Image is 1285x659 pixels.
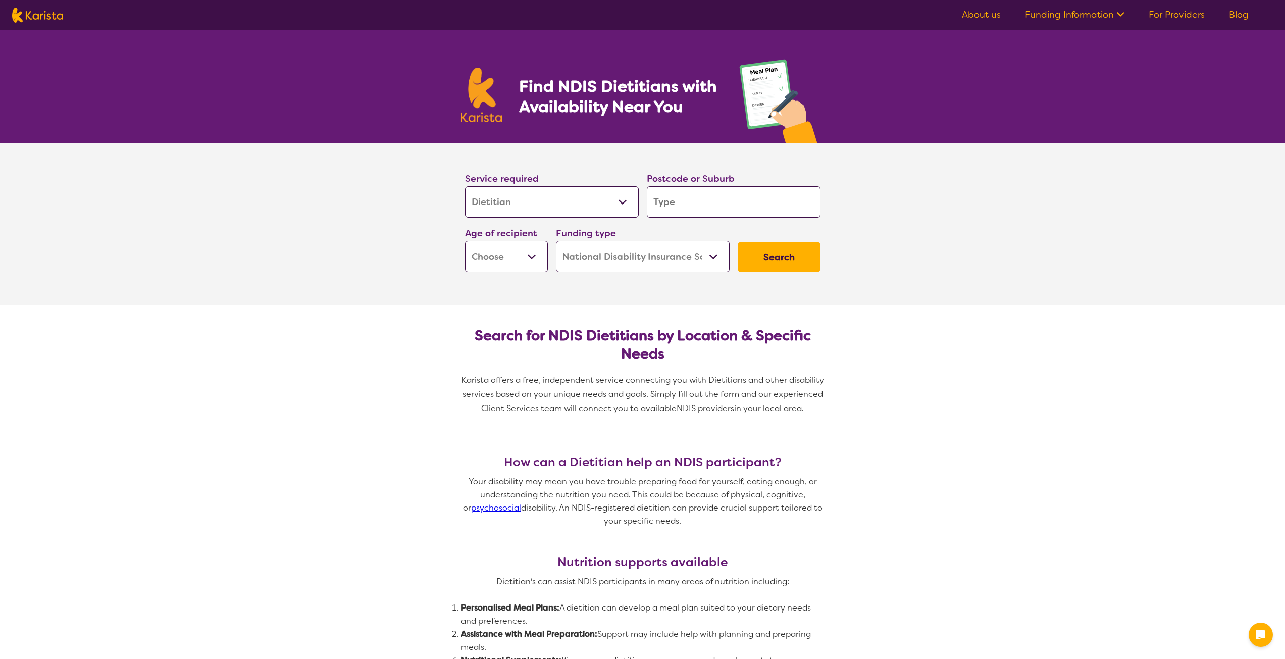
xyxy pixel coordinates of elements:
[962,9,1001,21] a: About us
[465,173,539,185] label: Service required
[734,403,804,414] span: in your local area.
[461,555,825,569] h3: Nutrition supports available
[1229,9,1249,21] a: Blog
[677,403,696,414] span: NDIS
[461,629,813,652] span: Support may include help with planning and preparing meals.
[461,602,813,626] span: A dietitian can develop a meal plan suited to your dietary needs and preferences.
[738,242,820,272] button: Search
[12,8,63,23] img: Karista logo
[556,227,616,239] label: Funding type
[736,55,825,143] img: dietitian
[461,629,597,639] strong: Assistance with Meal Preparation:
[465,227,537,239] label: Age of recipient
[461,68,502,122] img: Karista logo
[698,403,734,414] span: providers
[1149,9,1205,21] a: For Providers
[1025,9,1124,21] a: Funding Information
[461,455,825,469] h3: How can a Dietitian help an NDIS participant?
[461,475,825,528] p: Your disability may mean you have trouble preparing food for yourself, eating enough, or understa...
[461,375,826,414] span: Karista offers a free, independent service connecting you with Dietitians and other disability se...
[647,186,820,218] input: Type
[496,576,789,587] span: Dietitian's can assist NDIS participants in many areas of nutrition including:
[471,502,521,513] a: psychosocial
[647,173,735,185] label: Postcode or Suburb
[461,602,559,613] strong: Personalised Meal Plans:
[473,327,812,363] h2: Search for NDIS Dietitians by Location & Specific Needs
[519,76,718,117] h1: Find NDIS Dietitians with Availability Near You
